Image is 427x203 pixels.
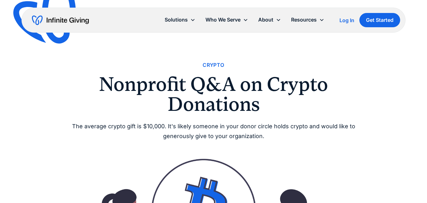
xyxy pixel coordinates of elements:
[253,13,286,27] div: About
[286,13,329,27] div: Resources
[258,16,273,24] div: About
[165,16,188,24] div: Solutions
[339,16,354,24] a: Log In
[203,61,224,69] a: Crypto
[62,122,365,141] div: The average crypto gift is $10,000. It's likely someone in your donor circle holds crypto and wou...
[32,15,89,25] a: home
[160,13,200,27] div: Solutions
[339,18,354,23] div: Log In
[291,16,317,24] div: Resources
[62,74,365,114] h1: Nonprofit Q&A on Crypto Donations
[359,13,400,27] a: Get Started
[200,13,253,27] div: Who We Serve
[205,16,241,24] div: Who We Serve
